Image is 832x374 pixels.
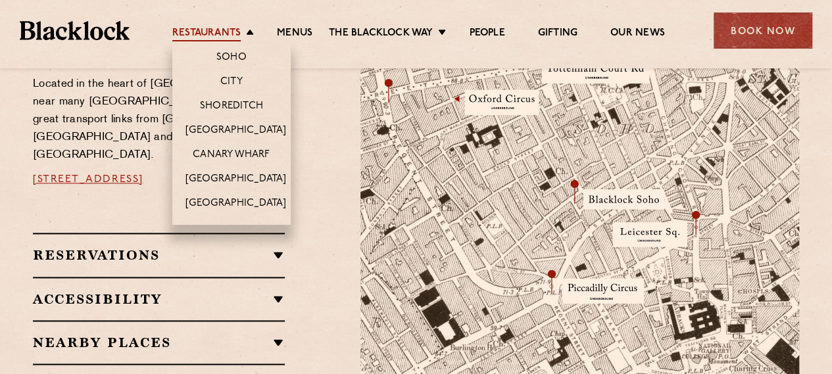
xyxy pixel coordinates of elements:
a: Soho [216,51,247,66]
a: The Blacklock Way [329,27,433,41]
a: [GEOGRAPHIC_DATA] [185,197,286,212]
h2: Nearby Places [33,335,285,350]
div: Book Now [714,12,812,49]
a: People [469,27,504,41]
a: City [220,76,243,90]
p: Located in the heart of [GEOGRAPHIC_DATA] near many [GEOGRAPHIC_DATA] theatres with great transpo... [33,76,285,164]
img: BL_Textured_Logo-footer-cropped.svg [20,21,130,39]
a: Gifting [538,27,577,41]
a: [GEOGRAPHIC_DATA] [185,124,286,139]
a: Canary Wharf [193,149,270,163]
a: [STREET_ADDRESS] [33,174,143,185]
a: Restaurants [172,27,241,41]
a: Shoreditch [200,100,263,114]
h2: Accessibility [33,291,285,307]
h2: Reservations [33,247,285,263]
a: Our News [610,27,665,41]
a: [GEOGRAPHIC_DATA] [185,173,286,187]
a: Menus [277,27,312,41]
